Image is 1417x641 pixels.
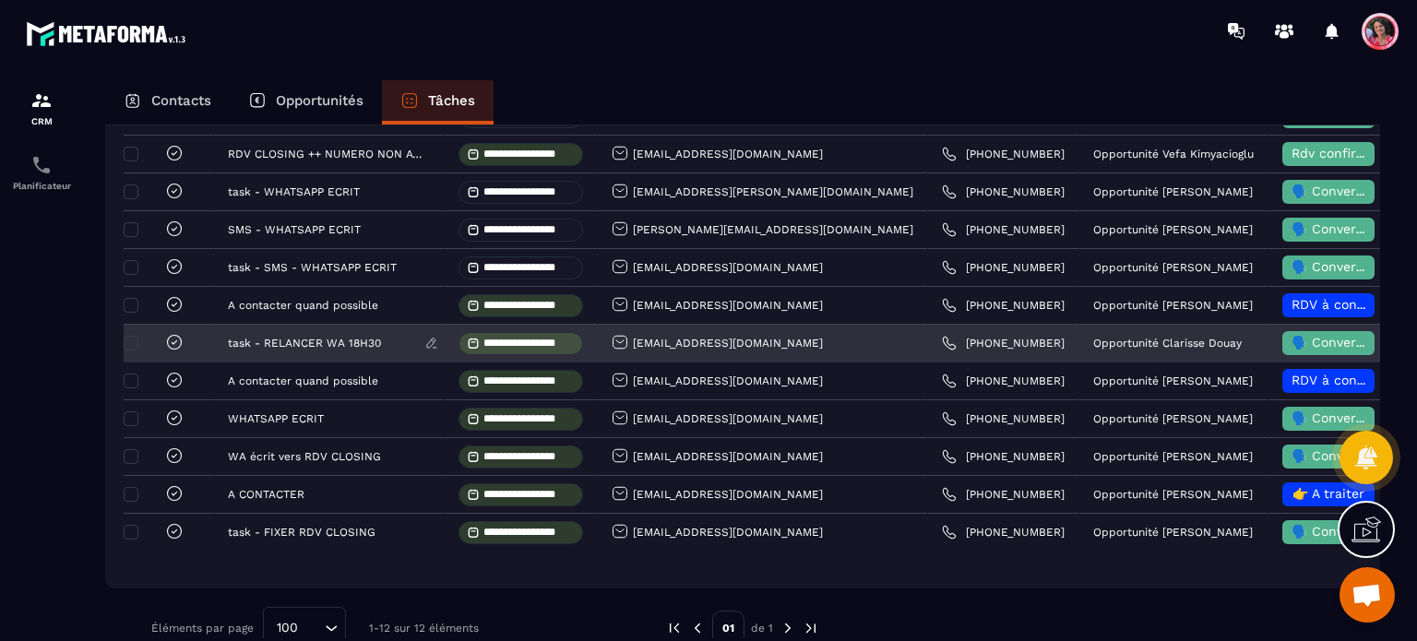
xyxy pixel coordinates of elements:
span: RDV à confimer ❓ [1292,373,1411,387]
p: WA écrit vers RDV CLOSING [228,450,381,463]
p: Opportunité [PERSON_NAME] [1093,488,1253,501]
p: Opportunité Vefa Kimyacioglu [1093,148,1254,160]
span: 👉 A traiter [1292,486,1364,501]
p: Opportunité [PERSON_NAME] [1093,374,1253,387]
img: prev [689,620,706,636]
a: schedulerschedulerPlanificateur [5,140,78,205]
p: Contacts [151,92,211,109]
a: Tâches [382,80,494,125]
img: scheduler [30,154,53,176]
a: [PHONE_NUMBER] [942,260,1065,275]
p: WHATSAPP ECRIT [228,412,324,425]
a: [PHONE_NUMBER] [942,525,1065,540]
a: [PHONE_NUMBER] [942,411,1065,426]
p: A contacter quand possible [228,374,378,387]
a: [PHONE_NUMBER] [942,298,1065,313]
p: task - FIXER RDV CLOSING [228,526,375,539]
a: [PHONE_NUMBER] [942,147,1065,161]
span: Rdv confirmé ✅ [1292,146,1396,160]
p: RDV CLOSING ++ NUMERO NON ATTRIBUE [228,148,425,160]
p: Tâches [428,92,475,109]
p: Opportunité [PERSON_NAME] [1093,261,1253,274]
a: [PHONE_NUMBER] [942,184,1065,199]
img: formation [30,89,53,112]
p: Opportunité [PERSON_NAME] [1093,450,1253,463]
span: 100 [270,618,304,638]
img: logo [26,17,192,51]
input: Search for option [304,618,320,638]
p: Opportunité [PERSON_NAME] [1093,299,1253,312]
p: A contacter quand possible [228,299,378,312]
p: task - SMS - WHATSAPP ECRIT [228,261,397,274]
p: A CONTACTER [228,488,304,501]
p: Opportunités [276,92,363,109]
p: task - WHATSAPP ECRIT [228,185,360,198]
p: Opportunité [PERSON_NAME] [1093,526,1253,539]
a: Opportunités [230,80,382,125]
a: formationformationCRM [5,76,78,140]
p: Opportunité [PERSON_NAME] [1093,185,1253,198]
a: [PHONE_NUMBER] [942,336,1065,350]
p: Opportunité Clarisse Douay [1093,337,1242,350]
a: Contacts [105,80,230,125]
a: [PHONE_NUMBER] [942,374,1065,388]
p: SMS - WHATSAPP ECRIT [228,223,361,236]
div: Ouvrir le chat [1340,567,1395,623]
p: 1-12 sur 12 éléments [369,622,479,635]
img: next [803,620,819,636]
a: [PHONE_NUMBER] [942,222,1065,237]
p: Opportunité [PERSON_NAME] [1093,412,1253,425]
p: Planificateur [5,181,78,191]
img: next [780,620,796,636]
img: prev [666,620,683,636]
p: de 1 [751,621,773,635]
a: [PHONE_NUMBER] [942,449,1065,464]
a: [PHONE_NUMBER] [942,487,1065,502]
p: CRM [5,116,78,126]
p: Éléments par page [151,622,254,635]
p: task - RELANCER WA 18H30 [228,337,381,350]
p: Opportunité [PERSON_NAME] [1093,223,1253,236]
span: RDV à confimer ❓ [1292,297,1411,312]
